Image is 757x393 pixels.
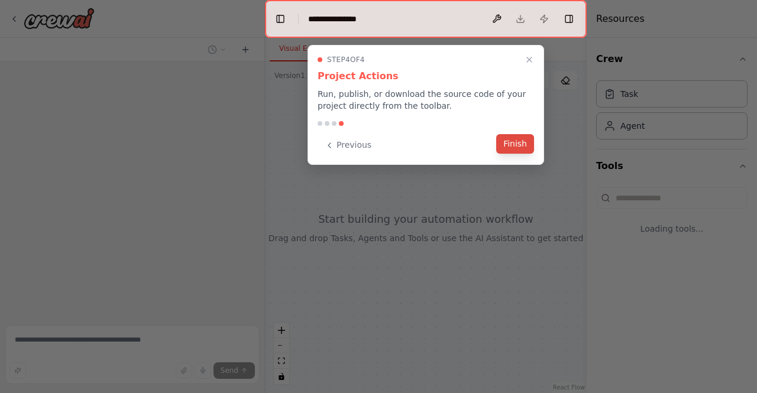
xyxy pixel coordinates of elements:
button: Close walkthrough [522,53,536,67]
button: Previous [318,135,378,155]
span: Step 4 of 4 [327,55,365,64]
button: Hide left sidebar [272,11,289,27]
button: Finish [496,134,534,154]
h3: Project Actions [318,69,534,83]
p: Run, publish, or download the source code of your project directly from the toolbar. [318,88,534,112]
